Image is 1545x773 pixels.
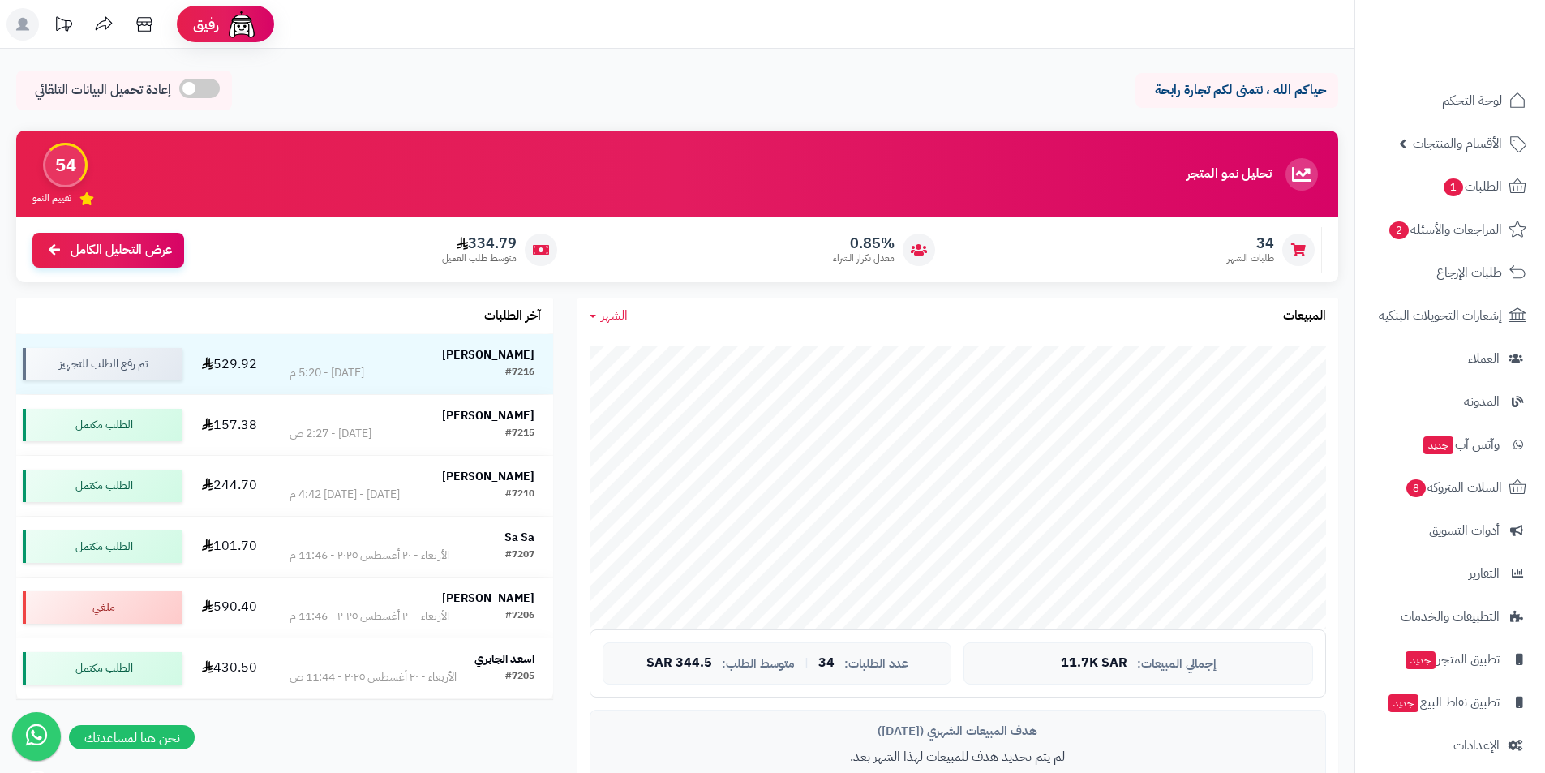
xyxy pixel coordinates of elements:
span: الطلبات [1442,175,1502,198]
span: المراجعات والأسئلة [1388,218,1502,241]
a: المدونة [1365,382,1535,421]
span: الإعدادات [1453,734,1500,757]
span: متوسط طلب العميل [442,251,517,265]
span: أدوات التسويق [1429,519,1500,542]
strong: اسعد الجابري [474,651,534,668]
span: إجمالي المبيعات: [1137,657,1217,671]
a: الإعدادات [1365,726,1535,765]
a: لوحة التحكم [1365,81,1535,120]
td: 157.38 [189,395,271,455]
a: تطبيق نقاط البيعجديد [1365,683,1535,722]
p: لم يتم تحديد هدف للمبيعات لهذا الشهر بعد. [603,748,1313,767]
a: الشهر [590,307,628,325]
td: 244.70 [189,456,271,516]
a: تطبيق المتجرجديد [1365,640,1535,679]
span: جديد [1388,694,1418,712]
div: الأربعاء - ٢٠ أغسطس ٢٠٢٥ - 11:44 ص [290,669,457,685]
a: المراجعات والأسئلة2 [1365,210,1535,249]
span: متوسط الطلب: [722,657,795,671]
strong: [PERSON_NAME] [442,468,534,485]
td: 529.92 [189,334,271,394]
div: الأربعاء - ٢٠ أغسطس ٢٠٢٥ - 11:46 م [290,548,449,564]
span: طلبات الإرجاع [1436,261,1502,284]
span: العملاء [1468,347,1500,370]
td: 101.70 [189,517,271,577]
a: التقارير [1365,554,1535,593]
span: جديد [1406,651,1436,669]
img: logo-2.png [1435,45,1530,79]
div: #7207 [505,548,534,564]
div: #7216 [505,365,534,381]
div: الطلب مكتمل [23,530,182,563]
div: الأربعاء - ٢٠ أغسطس ٢٠٢٥ - 11:46 م [290,608,449,625]
span: | [805,657,809,669]
div: #7205 [505,669,534,685]
span: وآتس آب [1422,433,1500,456]
a: تحديثات المنصة [43,8,84,45]
img: ai-face.png [225,8,258,41]
span: إشعارات التحويلات البنكية [1379,304,1502,327]
div: [DATE] - [DATE] 4:42 م [290,487,400,503]
span: 1 [1444,178,1463,196]
div: الطلب مكتمل [23,470,182,502]
span: الأقسام والمنتجات [1413,132,1502,155]
div: تم رفع الطلب للتجهيز [23,348,182,380]
td: 430.50 [189,638,271,698]
span: 34 [818,656,835,671]
a: الطلبات1 [1365,167,1535,206]
span: 2 [1389,221,1409,239]
strong: [PERSON_NAME] [442,590,534,607]
span: عدد الطلبات: [844,657,908,671]
span: معدل تكرار الشراء [833,251,895,265]
span: لوحة التحكم [1442,89,1502,112]
a: السلات المتروكة8 [1365,468,1535,507]
span: 34 [1227,234,1274,252]
span: تطبيق نقاط البيع [1387,691,1500,714]
span: عرض التحليل الكامل [71,241,172,260]
div: ملغي [23,591,182,624]
td: 590.40 [189,578,271,638]
span: السلات المتروكة [1405,476,1502,499]
strong: [PERSON_NAME] [442,407,534,424]
span: الشهر [601,306,628,325]
span: 8 [1406,479,1426,497]
a: طلبات الإرجاع [1365,253,1535,292]
div: #7215 [505,426,534,442]
span: إعادة تحميل البيانات التلقائي [35,81,171,100]
span: 344.5 SAR [646,656,712,671]
div: #7210 [505,487,534,503]
strong: [PERSON_NAME] [442,346,534,363]
span: تطبيق المتجر [1404,648,1500,671]
a: العملاء [1365,339,1535,378]
div: الطلب مكتمل [23,409,182,441]
span: التقارير [1469,562,1500,585]
span: 0.85% [833,234,895,252]
div: هدف المبيعات الشهري ([DATE]) [603,723,1313,740]
div: [DATE] - 5:20 م [290,365,364,381]
span: رفيق [193,15,219,34]
span: التطبيقات والخدمات [1401,605,1500,628]
span: 11.7K SAR [1061,656,1127,671]
span: طلبات الشهر [1227,251,1274,265]
h3: آخر الطلبات [484,309,541,324]
span: 334.79 [442,234,517,252]
strong: Sa Sa [504,529,534,546]
div: الطلب مكتمل [23,652,182,685]
span: المدونة [1464,390,1500,413]
a: التطبيقات والخدمات [1365,597,1535,636]
a: عرض التحليل الكامل [32,233,184,268]
div: [DATE] - 2:27 ص [290,426,371,442]
h3: تحليل نمو المتجر [1187,167,1272,182]
a: إشعارات التحويلات البنكية [1365,296,1535,335]
span: جديد [1423,436,1453,454]
h3: المبيعات [1283,309,1326,324]
span: تقييم النمو [32,191,71,205]
p: حياكم الله ، نتمنى لكم تجارة رابحة [1148,81,1326,100]
a: أدوات التسويق [1365,511,1535,550]
div: #7206 [505,608,534,625]
a: وآتس آبجديد [1365,425,1535,464]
